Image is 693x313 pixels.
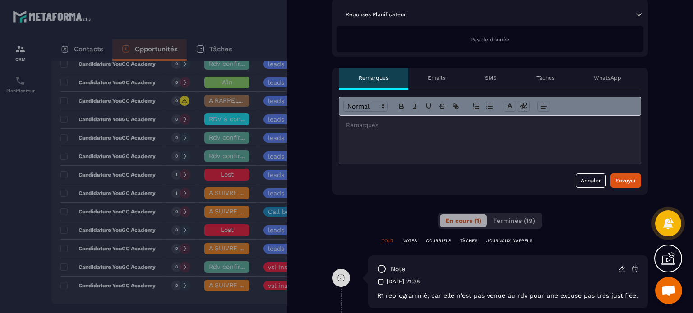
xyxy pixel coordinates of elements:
p: JOURNAUX D'APPELS [486,238,532,244]
button: Terminés (19) [488,214,541,227]
span: Terminés (19) [493,217,535,224]
p: COURRIELS [426,238,451,244]
button: En cours (1) [440,214,487,227]
p: Tâches [536,74,554,82]
span: En cours (1) [445,217,481,224]
button: Envoyer [610,173,641,188]
span: Pas de donnée [471,36,509,43]
p: [DATE] 21:38 [387,278,420,285]
p: NOTES [402,238,417,244]
button: Annuler [576,173,606,188]
p: R1 reprogrammé, car elle n'est pas venue au rdv pour une excuse pas très justifiée. [377,292,639,299]
div: Ouvrir le chat [655,277,682,304]
div: Envoyer [615,176,636,185]
p: Réponses Planificateur [346,11,406,18]
p: WhatsApp [594,74,621,82]
p: Remarques [359,74,388,82]
p: Emails [428,74,445,82]
p: TOUT [382,238,393,244]
p: SMS [485,74,497,82]
p: TÂCHES [460,238,477,244]
p: note [391,265,405,273]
